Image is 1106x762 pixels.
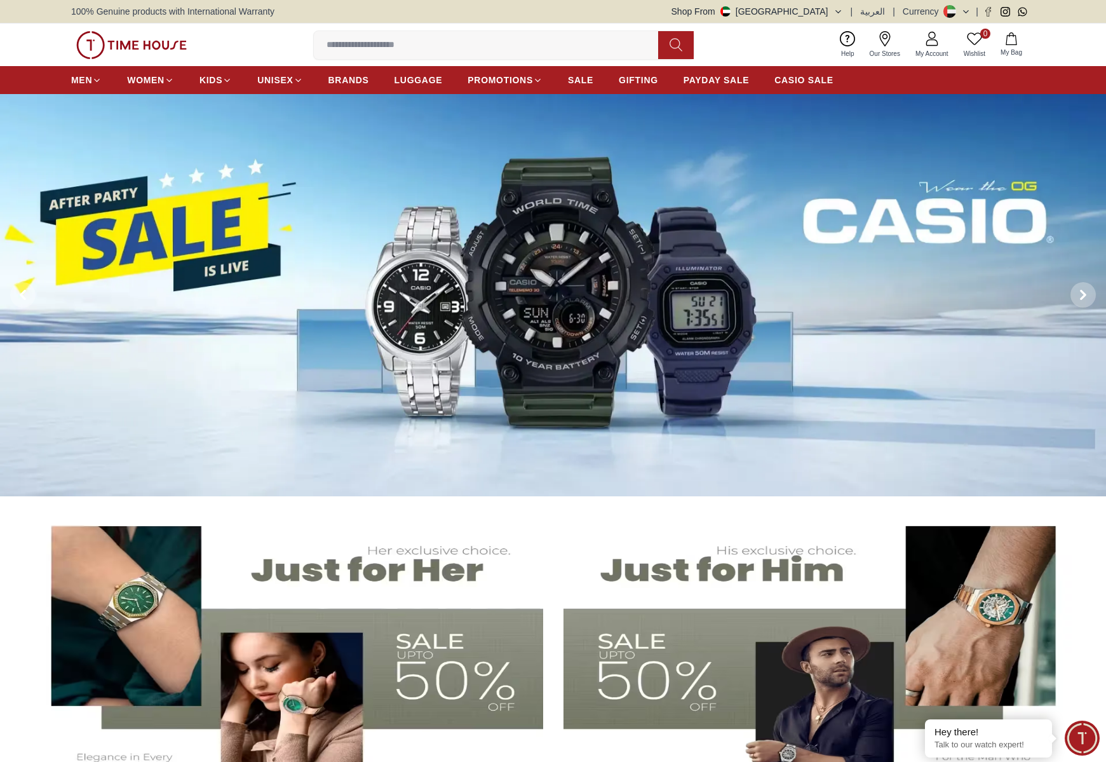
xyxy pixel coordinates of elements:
[1001,7,1010,17] a: Instagram
[684,74,749,86] span: PAYDAY SALE
[851,5,853,18] span: |
[619,69,658,92] a: GIFTING
[959,49,990,58] span: Wishlist
[995,48,1027,57] span: My Bag
[76,31,187,59] img: ...
[720,6,731,17] img: United Arab Emirates
[257,69,302,92] a: UNISEX
[976,5,978,18] span: |
[836,49,860,58] span: Help
[257,74,293,86] span: UNISEX
[903,5,944,18] div: Currency
[684,69,749,92] a: PAYDAY SALE
[956,29,993,61] a: 0Wishlist
[862,29,908,61] a: Our Stores
[468,74,533,86] span: PROMOTIONS
[71,5,274,18] span: 100% Genuine products with International Warranty
[328,69,369,92] a: BRANDS
[395,69,443,92] a: LUGGAGE
[199,74,222,86] span: KIDS
[993,30,1030,60] button: My Bag
[619,74,658,86] span: GIFTING
[774,74,833,86] span: CASIO SALE
[774,69,833,92] a: CASIO SALE
[980,29,990,39] span: 0
[127,69,174,92] a: WOMEN
[468,69,543,92] a: PROMOTIONS
[568,69,593,92] a: SALE
[71,69,102,92] a: MEN
[934,740,1042,751] p: Talk to our watch expert!
[395,74,443,86] span: LUGGAGE
[71,74,92,86] span: MEN
[1018,7,1027,17] a: Whatsapp
[1065,721,1100,756] div: Chat Widget
[934,726,1042,738] div: Hey there!
[328,74,369,86] span: BRANDS
[865,49,905,58] span: Our Stores
[127,74,165,86] span: WOMEN
[860,5,885,18] button: العربية
[671,5,843,18] button: Shop From[GEOGRAPHIC_DATA]
[893,5,895,18] span: |
[983,7,993,17] a: Facebook
[199,69,232,92] a: KIDS
[568,74,593,86] span: SALE
[833,29,862,61] a: Help
[910,49,954,58] span: My Account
